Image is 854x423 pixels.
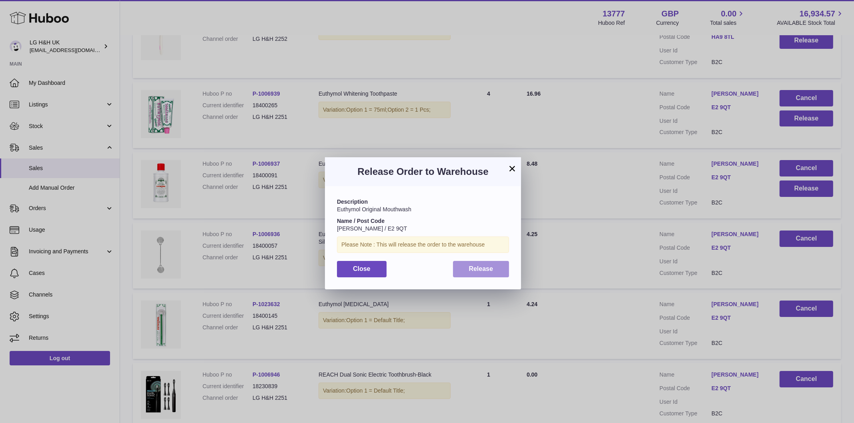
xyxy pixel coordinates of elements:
[337,225,407,232] span: [PERSON_NAME] / E2 9QT
[469,265,493,272] span: Release
[353,265,371,272] span: Close
[337,261,387,277] button: Close
[337,165,509,178] h3: Release Order to Warehouse
[453,261,509,277] button: Release
[337,198,368,205] strong: Description
[337,237,509,253] div: Please Note : This will release the order to the warehouse
[337,206,411,213] span: Euthymol Original Mouthwash
[337,218,385,224] strong: Name / Post Code
[507,164,517,173] button: ×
